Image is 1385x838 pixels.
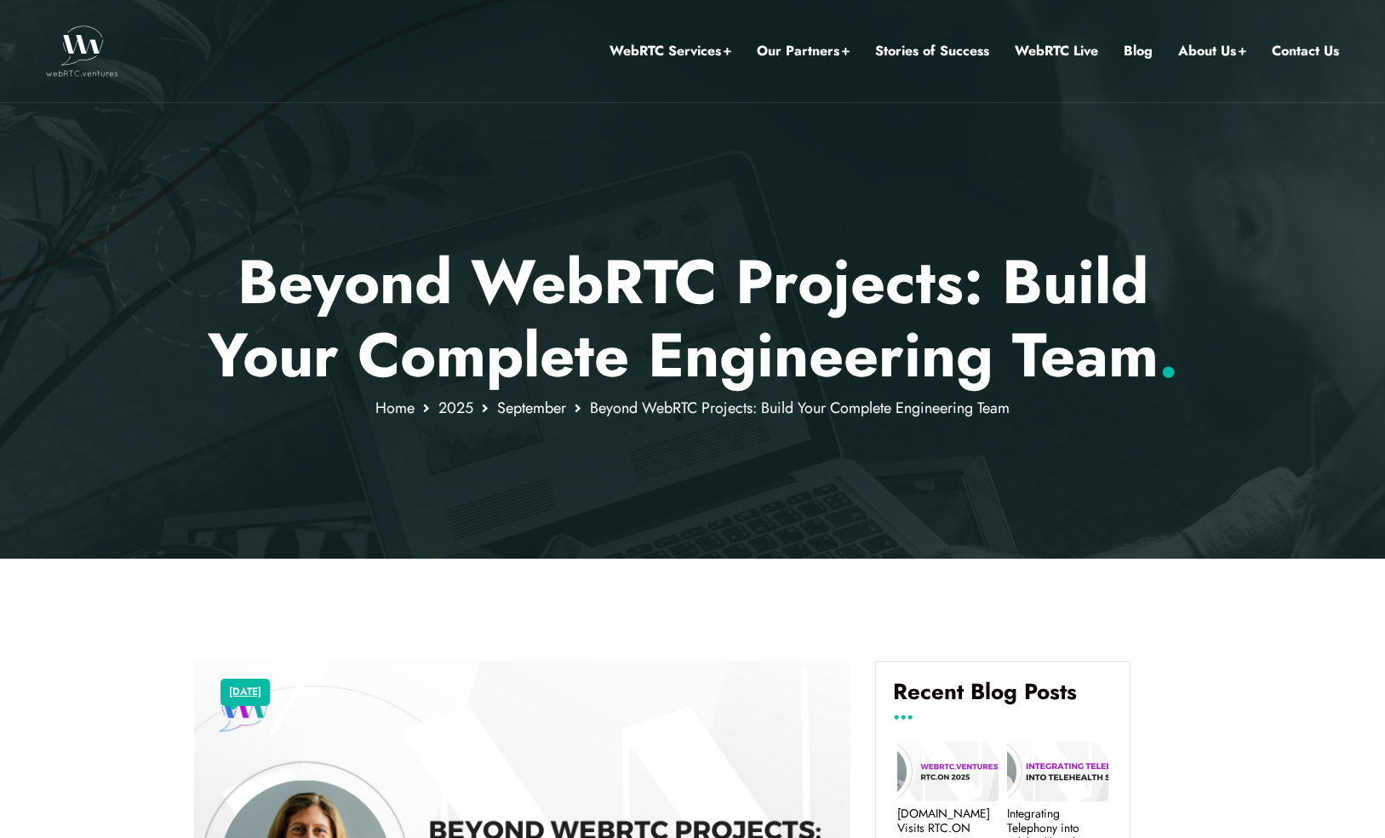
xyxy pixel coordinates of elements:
a: Stories of Success [875,40,989,62]
img: WebRTC.ventures [46,26,118,77]
h4: Recent Blog Posts [893,679,1113,718]
a: Home [375,397,415,419]
a: Blog [1124,40,1153,62]
a: 2025 [438,397,473,419]
a: [DATE] [229,681,261,703]
a: Contact Us [1272,40,1339,62]
a: September [497,397,566,419]
a: WebRTC Live [1015,40,1098,62]
a: WebRTC Services [610,40,731,62]
span: Beyond WebRTC Projects: Build Your Complete Engineering Team [590,397,1010,419]
a: Our Partners [757,40,850,62]
p: Beyond WebRTC Projects: Build Your Complete Engineering Team [194,245,1191,393]
a: About Us [1178,40,1246,62]
span: . [1159,311,1178,399]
